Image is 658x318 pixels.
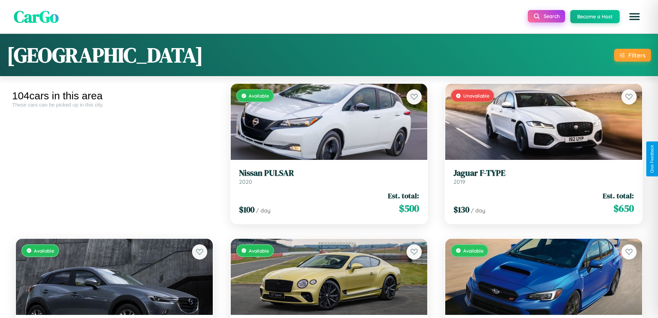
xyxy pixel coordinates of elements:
span: Available [463,248,484,254]
div: 104 cars in this area [12,90,217,102]
span: Est. total: [388,191,419,201]
div: These cars can be picked up in this city. [12,102,217,108]
h3: Jaguar F-TYPE [454,168,634,178]
span: $ 650 [613,201,634,215]
span: 2019 [454,178,465,185]
a: Nissan PULSAR2020 [239,168,419,185]
div: Filters [628,52,646,59]
span: $ 130 [454,204,469,215]
a: Jaguar F-TYPE2019 [454,168,634,185]
button: Open menu [625,7,644,26]
span: 2020 [239,178,252,185]
span: Available [249,248,269,254]
span: Est. total: [603,191,634,201]
button: Search [528,10,565,22]
div: Give Feedback [650,145,655,173]
span: $ 100 [239,204,255,215]
span: $ 500 [399,201,419,215]
span: Search [544,13,560,19]
span: CarGo [14,5,59,28]
button: Become a Host [570,10,620,23]
button: Filters [614,49,651,62]
span: Available [249,93,269,99]
span: / day [256,207,270,214]
span: / day [471,207,485,214]
h1: [GEOGRAPHIC_DATA] [7,41,203,69]
span: Unavailable [463,93,489,99]
h3: Nissan PULSAR [239,168,419,178]
span: Available [34,248,54,254]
